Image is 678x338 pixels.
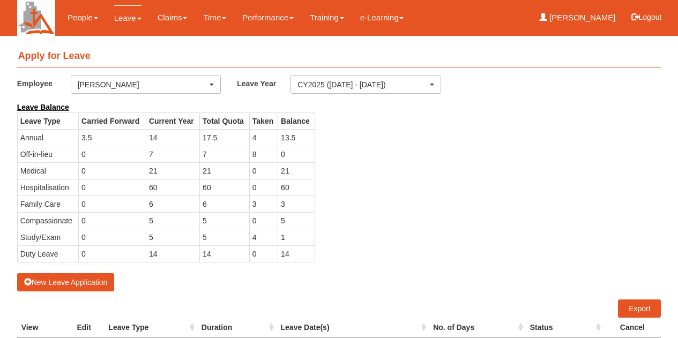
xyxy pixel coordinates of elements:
[310,5,344,30] a: Training
[17,273,115,291] button: New Leave Application
[68,5,98,30] a: People
[146,146,199,162] td: 7
[249,229,278,245] td: 4
[278,112,315,129] th: Balance
[203,5,226,30] a: Time
[17,129,78,146] td: Annual
[17,196,78,212] td: Family Care
[79,162,146,179] td: 0
[278,196,315,212] td: 3
[242,5,294,30] a: Performance
[79,196,146,212] td: 0
[146,196,199,212] td: 6
[249,245,278,262] td: 0
[237,76,290,91] label: Leave Year
[17,103,69,111] b: Leave Balance
[249,179,278,196] td: 0
[104,318,197,337] th: Leave Type : activate to sort column ascending
[249,146,278,162] td: 8
[604,318,661,337] th: Cancel
[146,179,199,196] td: 60
[17,212,78,229] td: Compassionate
[79,146,146,162] td: 0
[200,179,250,196] td: 60
[624,4,669,30] button: Logout
[290,76,441,94] button: CY2025 ([DATE] - [DATE])
[278,245,315,262] td: 14
[146,212,199,229] td: 5
[200,196,250,212] td: 6
[78,79,208,90] div: [PERSON_NAME]
[71,76,221,94] button: [PERSON_NAME]
[618,299,661,318] a: Export
[539,5,616,30] a: [PERSON_NAME]
[200,245,250,262] td: 14
[17,76,71,91] label: Employee
[277,318,429,337] th: Leave Date(s) : activate to sort column ascending
[146,162,199,179] td: 21
[200,162,250,179] td: 21
[146,229,199,245] td: 5
[200,146,250,162] td: 7
[17,146,78,162] td: Off-in-lieu
[249,129,278,146] td: 4
[249,212,278,229] td: 0
[79,179,146,196] td: 0
[146,129,199,146] td: 14
[158,5,188,30] a: Claims
[360,5,404,30] a: e-Learning
[200,229,250,245] td: 5
[200,129,250,146] td: 17.5
[79,212,146,229] td: 0
[17,179,78,196] td: Hospitalisation
[79,112,146,129] th: Carried Forward
[249,196,278,212] td: 3
[79,229,146,245] td: 0
[17,112,78,129] th: Leave Type
[114,5,141,31] a: Leave
[278,146,315,162] td: 0
[64,318,104,337] th: Edit
[146,112,199,129] th: Current Year
[249,162,278,179] td: 0
[278,162,315,179] td: 21
[278,129,315,146] td: 13.5
[17,245,78,262] td: Duty Leave
[526,318,604,337] th: Status : activate to sort column ascending
[278,229,315,245] td: 1
[200,112,250,129] th: Total Quota
[146,245,199,262] td: 14
[429,318,526,337] th: No. of Days : activate to sort column ascending
[79,129,146,146] td: 3.5
[278,179,315,196] td: 60
[79,245,146,262] td: 0
[278,212,315,229] td: 5
[297,79,428,90] div: CY2025 ([DATE] - [DATE])
[17,46,661,67] h4: Apply for Leave
[197,318,277,337] th: Duration : activate to sort column ascending
[17,162,78,179] td: Medical
[249,112,278,129] th: Taken
[17,318,64,337] th: View
[17,229,78,245] td: Study/Exam
[200,212,250,229] td: 5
